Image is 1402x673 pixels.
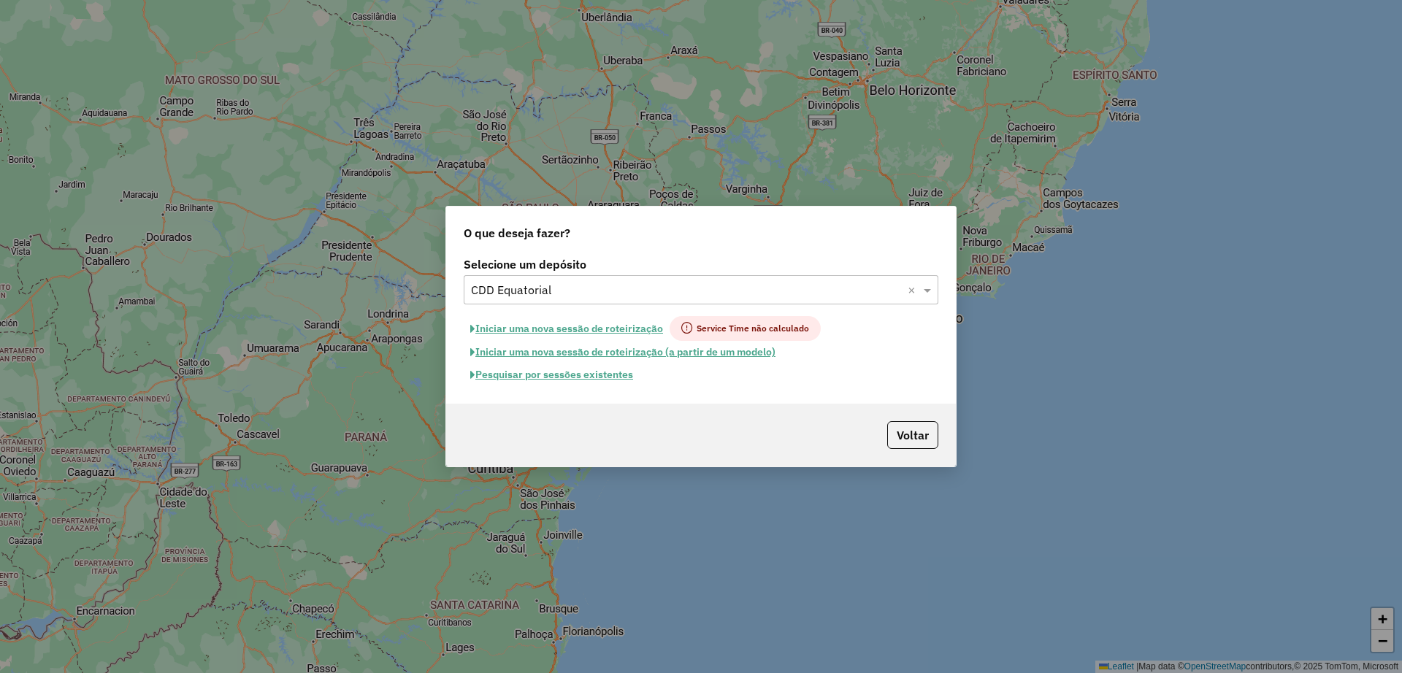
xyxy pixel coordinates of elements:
span: Service Time não calculado [670,316,821,341]
span: Clear all [908,281,920,299]
button: Iniciar uma nova sessão de roteirização [464,316,670,341]
button: Iniciar uma nova sessão de roteirização (a partir de um modelo) [464,341,782,364]
label: Selecione um depósito [464,255,938,273]
span: O que deseja fazer? [464,224,570,242]
button: Voltar [887,421,938,449]
button: Pesquisar por sessões existentes [464,364,640,386]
